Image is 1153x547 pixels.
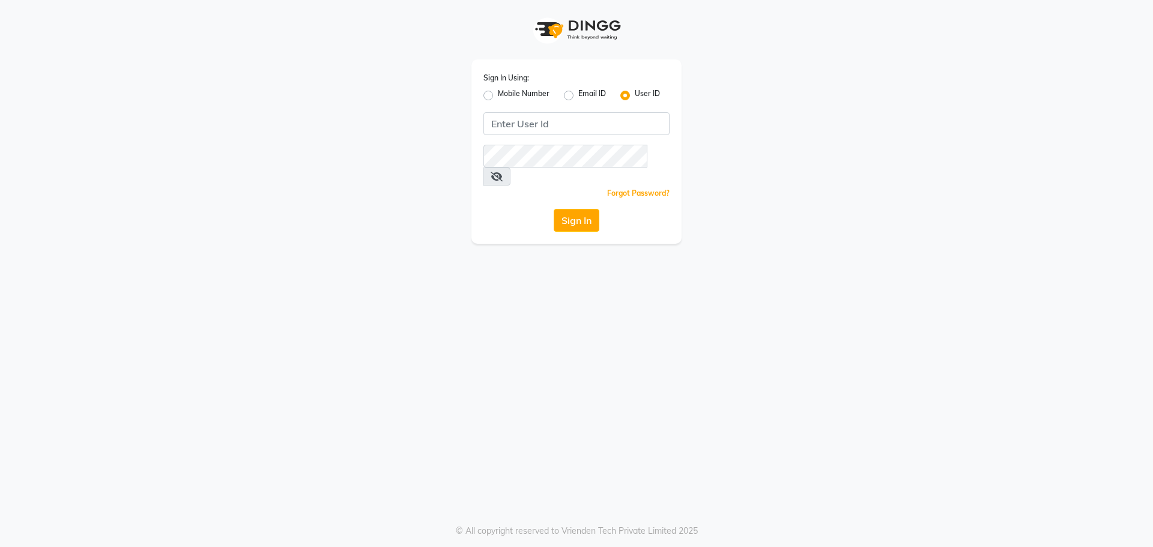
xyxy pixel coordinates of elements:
[635,88,660,103] label: User ID
[528,12,625,47] img: logo1.svg
[483,73,529,83] label: Sign In Using:
[554,209,599,232] button: Sign In
[483,145,647,168] input: Username
[607,189,670,198] a: Forgot Password?
[498,88,549,103] label: Mobile Number
[578,88,606,103] label: Email ID
[483,112,670,135] input: Username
